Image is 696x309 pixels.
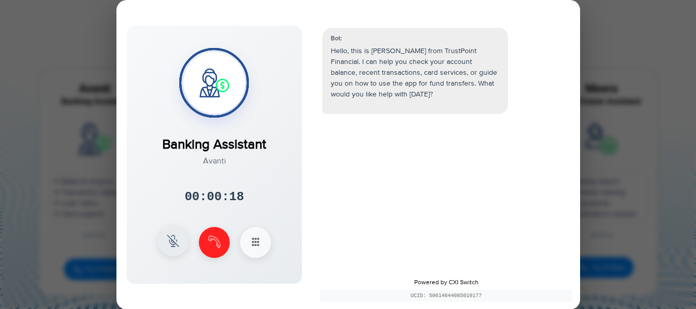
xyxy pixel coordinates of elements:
[208,236,220,248] img: end Icon
[162,124,266,154] div: Banking Assistant
[162,154,266,167] div: Avanti
[320,290,572,302] div: UCID: 50614644085010177
[167,235,179,247] img: mute Icon
[331,34,500,43] div: Bot:
[331,45,500,100] p: Hello, this is [PERSON_NAME] from TrustPoint Financial. I can help you check your account balance...
[184,187,244,206] div: 00:00:18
